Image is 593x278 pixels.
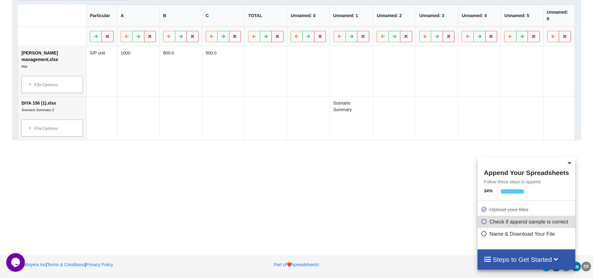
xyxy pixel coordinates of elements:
p: | | [7,262,195,268]
p: Follow these steps to append [478,179,575,185]
span: heart [287,262,292,267]
th: Unnamed: 6 [543,5,575,26]
i: bep [21,64,27,68]
td: [PERSON_NAME] management.xlsx [18,46,86,96]
th: A [117,5,160,26]
p: Upload your files [481,206,573,214]
td: DIYA 156 (1).xlsx [18,96,86,140]
td: 1000 [117,46,160,96]
h4: Steps to Get Started [484,256,569,263]
div: linkedin [571,262,581,271]
div: File Options [23,78,81,91]
p: Check if append sample is correct [481,218,573,226]
a: 2025Woyera Inc [7,262,46,267]
th: Unnamed: 1 [330,5,373,26]
th: Unnamed: 4 [458,5,501,26]
td: Scenario Summary [330,96,373,140]
th: Unnamed: 0 [287,5,330,26]
iframe: chat widget [6,253,26,272]
td: 500.0 [202,46,245,96]
th: Unnamed: 3 [416,5,458,26]
th: C [202,5,245,26]
a: Terms & Conditions [47,262,85,267]
th: Unnamed: 2 [373,5,416,26]
p: Name & Download Your File [481,230,573,238]
a: Part ofheartspreadsheets! [274,262,319,267]
td: 800.0 [159,46,202,96]
b: 34 % [484,188,492,193]
th: TOTAL [245,5,287,26]
th: Particular [86,5,117,26]
th: Unnamed: 5 [501,5,543,26]
i: Scenario Summary 2 [21,108,54,112]
th: B [159,5,202,26]
a: Privacy Policy [86,262,113,267]
h4: Append Your Spreadsheets [478,167,575,177]
div: File Options [23,121,81,134]
td: S/P unit [86,46,117,96]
